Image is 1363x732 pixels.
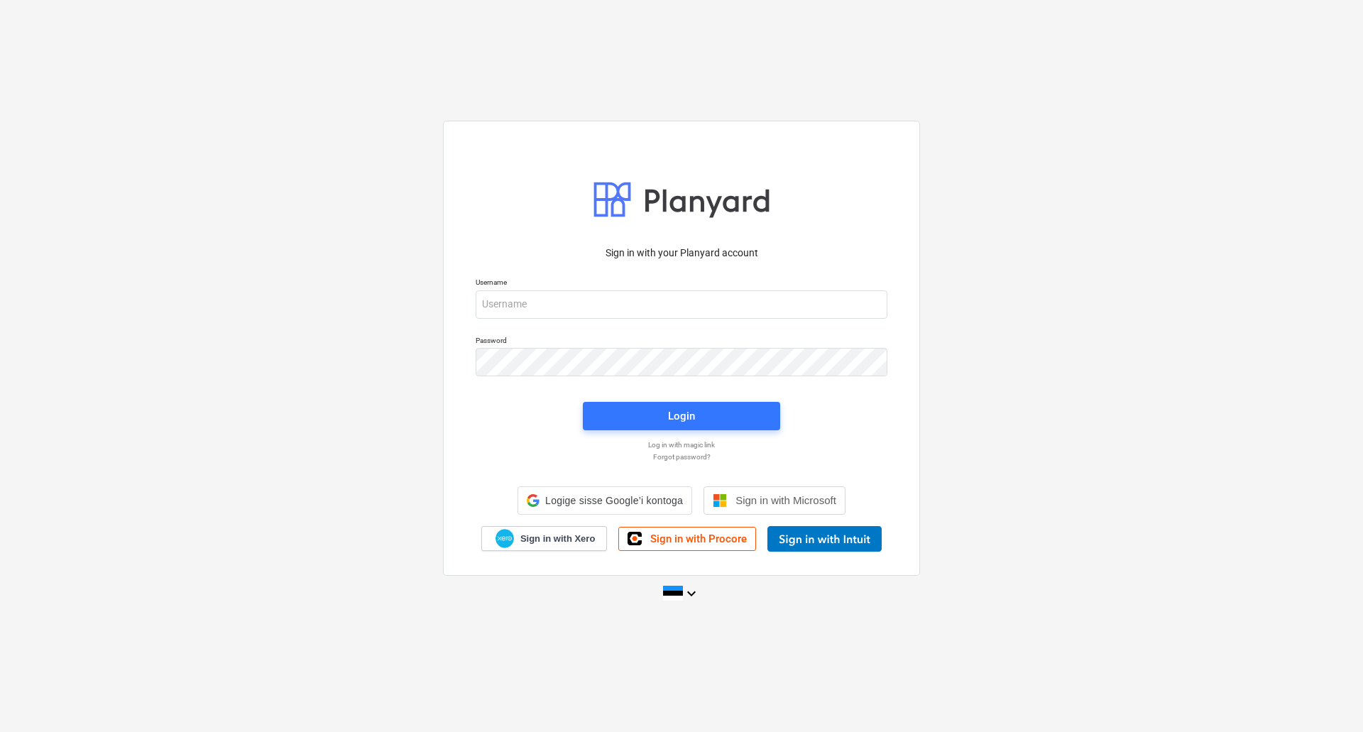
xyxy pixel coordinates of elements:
[668,407,695,425] div: Login
[476,336,887,348] p: Password
[650,532,747,545] span: Sign in with Procore
[713,493,727,508] img: Microsoft logo
[469,440,894,449] a: Log in with magic link
[476,278,887,290] p: Username
[618,527,756,551] a: Sign in with Procore
[545,495,683,506] span: Logige sisse Google’i kontoga
[481,526,608,551] a: Sign in with Xero
[683,585,700,602] i: keyboard_arrow_down
[518,486,692,515] div: Logige sisse Google’i kontoga
[520,532,595,545] span: Sign in with Xero
[476,246,887,261] p: Sign in with your Planyard account
[735,494,836,506] span: Sign in with Microsoft
[469,452,894,461] a: Forgot password?
[583,402,780,430] button: Login
[496,529,514,548] img: Xero logo
[476,290,887,319] input: Username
